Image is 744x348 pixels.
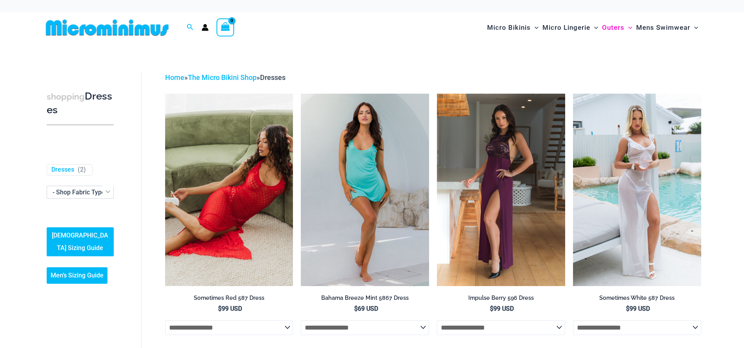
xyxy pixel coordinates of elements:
[43,19,172,36] img: MM SHOP LOGO FLAT
[165,94,293,286] img: Sometimes Red 587 Dress 10
[260,73,286,82] span: Dresses
[47,227,114,256] a: [DEMOGRAPHIC_DATA] Sizing Guide
[531,18,538,38] span: Menu Toggle
[634,16,700,40] a: Mens SwimwearMenu ToggleMenu Toggle
[354,305,378,312] bdi: 69 USD
[53,188,105,196] span: - Shop Fabric Type
[218,305,222,312] span: $
[188,73,256,82] a: The Micro Bikini Shop
[485,16,540,40] a: Micro BikinisMenu ToggleMenu Toggle
[165,94,293,286] a: Sometimes Red 587 Dress 10Sometimes Red 587 Dress 09Sometimes Red 587 Dress 09
[165,294,293,302] h2: Sometimes Red 587 Dress
[47,186,113,198] span: - Shop Fabric Type
[437,294,565,304] a: Impulse Berry 596 Dress
[301,94,429,286] img: Bahama Breeze Mint 5867 Dress 01
[301,294,429,302] h2: Bahama Breeze Mint 5867 Dress
[600,16,634,40] a: OutersMenu ToggleMenu Toggle
[354,305,358,312] span: $
[165,73,286,82] span: » »
[573,294,701,302] h2: Sometimes White 587 Dress
[437,94,565,286] img: Impulse Berry 596 Dress 02
[484,14,702,41] nav: Site Navigation
[626,305,629,312] span: $
[690,18,698,38] span: Menu Toggle
[490,305,514,312] bdi: 99 USD
[47,92,85,101] span: shopping
[540,16,600,40] a: Micro LingerieMenu ToggleMenu Toggle
[624,18,632,38] span: Menu Toggle
[590,18,598,38] span: Menu Toggle
[165,294,293,304] a: Sometimes Red 587 Dress
[202,24,209,31] a: Account icon link
[80,166,84,173] span: 2
[542,18,590,38] span: Micro Lingerie
[51,166,74,174] a: Dresses
[573,294,701,304] a: Sometimes White 587 Dress
[626,305,650,312] bdi: 99 USD
[47,90,114,117] h3: Dresses
[636,18,690,38] span: Mens Swimwear
[187,23,194,33] a: Search icon link
[301,294,429,304] a: Bahama Breeze Mint 5867 Dress
[602,18,624,38] span: Outers
[218,305,242,312] bdi: 99 USD
[437,294,565,302] h2: Impulse Berry 596 Dress
[437,94,565,286] a: Impulse Berry 596 Dress 02Impulse Berry 596 Dress 03Impulse Berry 596 Dress 03
[490,305,493,312] span: $
[165,73,184,82] a: Home
[216,18,235,36] a: View Shopping Cart, empty
[78,166,86,174] span: ( )
[487,18,531,38] span: Micro Bikinis
[47,267,107,284] a: Men’s Sizing Guide
[47,186,114,199] span: - Shop Fabric Type
[573,94,701,286] img: Sometimes White 587 Dress 08
[573,94,701,286] a: Sometimes White 587 Dress 08Sometimes White 587 Dress 09Sometimes White 587 Dress 09
[301,94,429,286] a: Bahama Breeze Mint 5867 Dress 01Bahama Breeze Mint 5867 Dress 03Bahama Breeze Mint 5867 Dress 03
